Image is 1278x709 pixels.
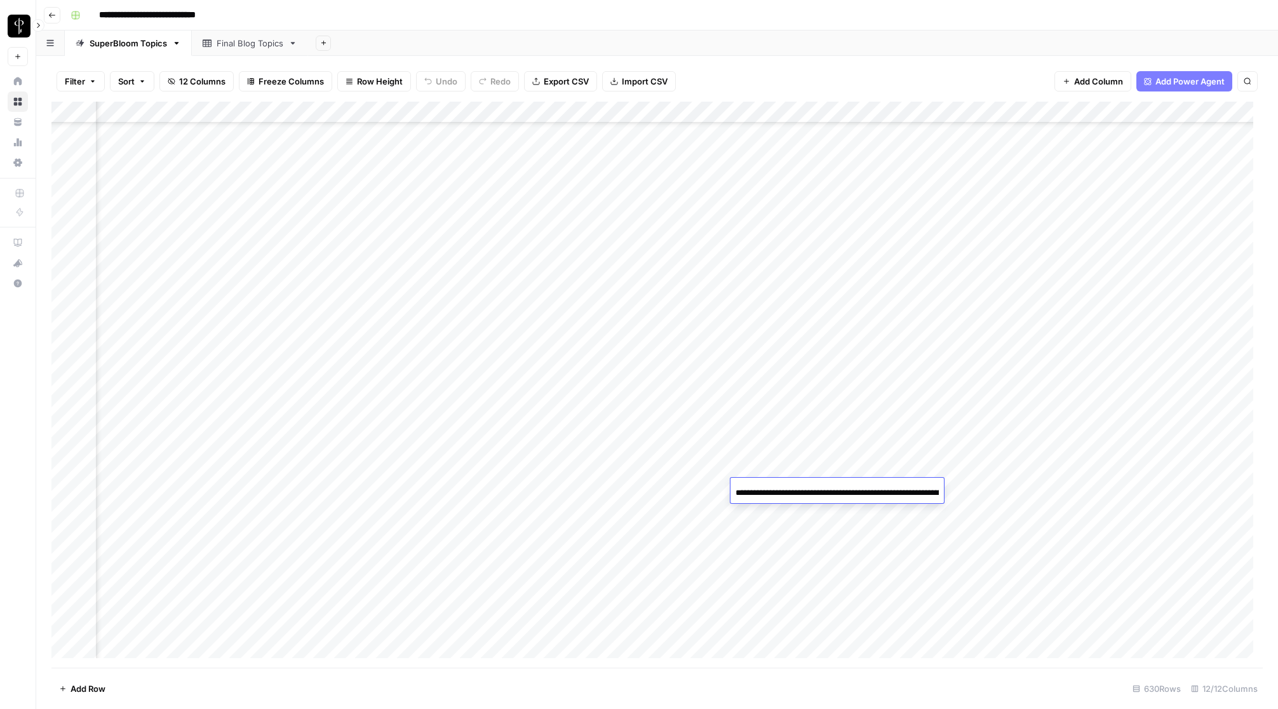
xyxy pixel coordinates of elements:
button: Add Power Agent [1136,71,1232,91]
a: Your Data [8,112,28,132]
span: Import CSV [622,75,668,88]
button: Add Column [1054,71,1131,91]
span: Redo [490,75,511,88]
button: Export CSV [524,71,597,91]
button: What's new? [8,253,28,273]
div: Final Blog Topics [217,37,283,50]
div: SuperBloom Topics [90,37,167,50]
a: Browse [8,91,28,112]
span: Add Row [71,682,105,695]
span: Row Height [357,75,403,88]
span: Undo [436,75,457,88]
button: Row Height [337,71,411,91]
button: 12 Columns [159,71,234,91]
div: What's new? [8,253,27,273]
button: Import CSV [602,71,676,91]
a: Usage [8,132,28,152]
button: Freeze Columns [239,71,332,91]
button: Help + Support [8,273,28,294]
div: 630 Rows [1127,679,1186,699]
a: Final Blog Topics [192,30,308,56]
span: Add Power Agent [1155,75,1225,88]
button: Workspace: LP Production Workloads [8,10,28,42]
a: AirOps Academy [8,233,28,253]
span: Sort [118,75,135,88]
button: Sort [110,71,154,91]
div: 12/12 Columns [1186,679,1263,699]
a: Home [8,71,28,91]
span: Freeze Columns [259,75,324,88]
span: Export CSV [544,75,589,88]
button: Redo [471,71,519,91]
button: Add Row [51,679,113,699]
a: SuperBloom Topics [65,30,192,56]
span: Add Column [1074,75,1123,88]
a: Settings [8,152,28,173]
span: Filter [65,75,85,88]
img: LP Production Workloads Logo [8,15,30,37]
button: Undo [416,71,466,91]
span: 12 Columns [179,75,225,88]
button: Filter [57,71,105,91]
